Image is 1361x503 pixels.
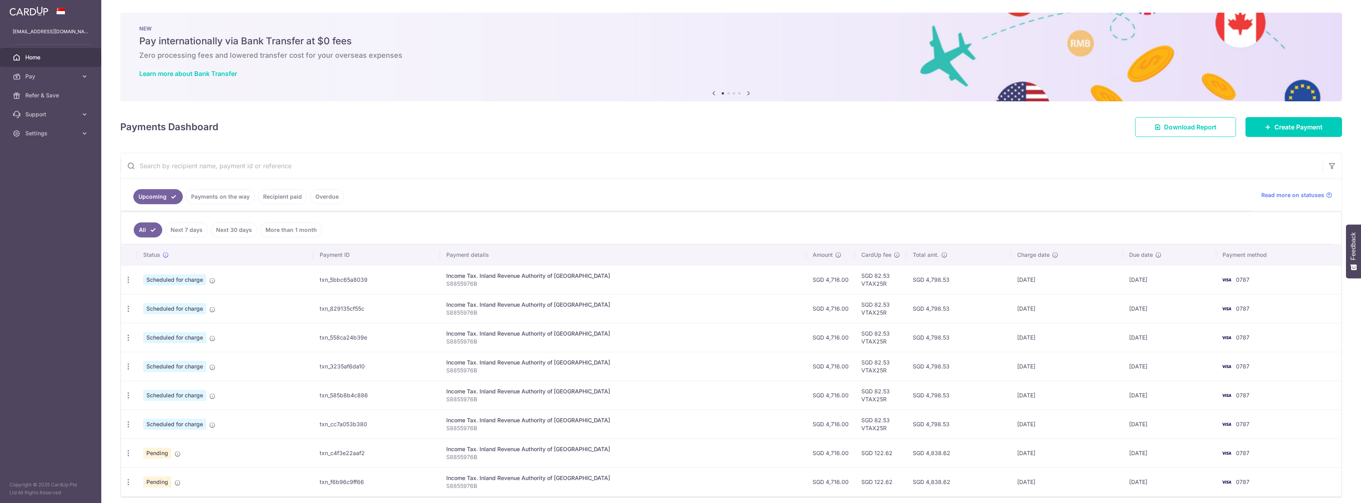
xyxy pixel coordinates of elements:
[906,438,1011,467] td: SGD 4,838.62
[446,359,800,366] div: Income Tax. Inland Revenue Authority of [GEOGRAPHIC_DATA]
[906,381,1011,410] td: SGD 4,798.53
[1274,122,1323,132] span: Create Payment
[1216,245,1341,265] th: Payment method
[313,410,440,438] td: txn_cc7a053b380
[1261,191,1324,199] span: Read more on statuses
[1123,265,1217,294] td: [DATE]
[446,366,800,374] p: S8855976B
[143,361,206,372] span: Scheduled for charge
[143,419,206,430] span: Scheduled for charge
[1261,191,1332,199] a: Read more on statuses
[1236,392,1249,399] span: 0787
[806,265,855,294] td: SGD 4,716.00
[906,323,1011,352] td: SGD 4,798.53
[446,395,800,403] p: S8855976B
[1164,122,1217,132] span: Download Report
[1219,362,1234,371] img: Bank Card
[1123,294,1217,323] td: [DATE]
[1236,334,1249,341] span: 0787
[806,352,855,381] td: SGD 4,716.00
[313,352,440,381] td: txn_3235af6da10
[1236,450,1249,456] span: 0787
[143,476,171,488] span: Pending
[143,390,206,401] span: Scheduled for charge
[1219,448,1234,458] img: Bank Card
[1011,323,1122,352] td: [DATE]
[446,416,800,424] div: Income Tax. Inland Revenue Authority of [GEOGRAPHIC_DATA]
[1129,251,1153,259] span: Due date
[120,120,218,134] h4: Payments Dashboard
[806,438,855,467] td: SGD 4,716.00
[1236,421,1249,427] span: 0787
[313,323,440,352] td: txn_558ca24b39e
[806,323,855,352] td: SGD 4,716.00
[446,272,800,280] div: Income Tax. Inland Revenue Authority of [GEOGRAPHIC_DATA]
[1350,232,1357,260] span: Feedback
[1219,391,1234,400] img: Bank Card
[1123,381,1217,410] td: [DATE]
[1011,294,1122,323] td: [DATE]
[165,222,208,237] a: Next 7 days
[313,438,440,467] td: txn_c4f3e22aaf2
[1011,381,1122,410] td: [DATE]
[25,91,78,99] span: Refer & Save
[855,410,906,438] td: SGD 82.53 VTAX25R
[139,70,237,78] a: Learn more about Bank Transfer
[1011,410,1122,438] td: [DATE]
[1219,304,1234,313] img: Bank Card
[446,445,800,453] div: Income Tax. Inland Revenue Authority of [GEOGRAPHIC_DATA]
[1123,410,1217,438] td: [DATE]
[855,467,906,496] td: SGD 122.62
[1219,419,1234,429] img: Bank Card
[258,189,307,204] a: Recipient paid
[855,265,906,294] td: SGD 82.53 VTAX25R
[121,153,1323,178] input: Search by recipient name, payment id or reference
[134,222,162,237] a: All
[25,129,78,137] span: Settings
[1017,251,1050,259] span: Charge date
[913,251,939,259] span: Total amt.
[313,245,440,265] th: Payment ID
[143,303,206,314] span: Scheduled for charge
[855,352,906,381] td: SGD 82.53 VTAX25R
[1123,467,1217,496] td: [DATE]
[139,51,1323,60] h6: Zero processing fees and lowered transfer cost for your overseas expenses
[861,251,891,259] span: CardUp fee
[446,338,800,345] p: S8855976B
[906,467,1011,496] td: SGD 4,838.62
[855,381,906,410] td: SGD 82.53 VTAX25R
[139,35,1323,47] h5: Pay internationally via Bank Transfer at $0 fees
[440,245,806,265] th: Payment details
[25,53,78,61] span: Home
[133,189,183,204] a: Upcoming
[855,438,906,467] td: SGD 122.62
[186,189,255,204] a: Payments on the way
[806,410,855,438] td: SGD 4,716.00
[855,294,906,323] td: SGD 82.53 VTAX25R
[446,453,800,461] p: S8855976B
[855,323,906,352] td: SGD 82.53 VTAX25R
[806,381,855,410] td: SGD 4,716.00
[906,294,1011,323] td: SGD 4,798.53
[25,72,78,80] span: Pay
[1123,438,1217,467] td: [DATE]
[446,424,800,432] p: S8855976B
[211,222,257,237] a: Next 30 days
[806,467,855,496] td: SGD 4,716.00
[1219,275,1234,285] img: Bank Card
[1123,323,1217,352] td: [DATE]
[143,332,206,343] span: Scheduled for charge
[1236,276,1249,283] span: 0787
[143,448,171,459] span: Pending
[1011,265,1122,294] td: [DATE]
[1219,333,1234,342] img: Bank Card
[143,274,206,285] span: Scheduled for charge
[1219,477,1234,487] img: Bank Card
[806,294,855,323] td: SGD 4,716.00
[1346,224,1361,278] button: Feedback - Show survey
[906,265,1011,294] td: SGD 4,798.53
[1135,117,1236,137] a: Download Report
[446,387,800,395] div: Income Tax. Inland Revenue Authority of [GEOGRAPHIC_DATA]
[1011,352,1122,381] td: [DATE]
[446,309,800,317] p: S8855976B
